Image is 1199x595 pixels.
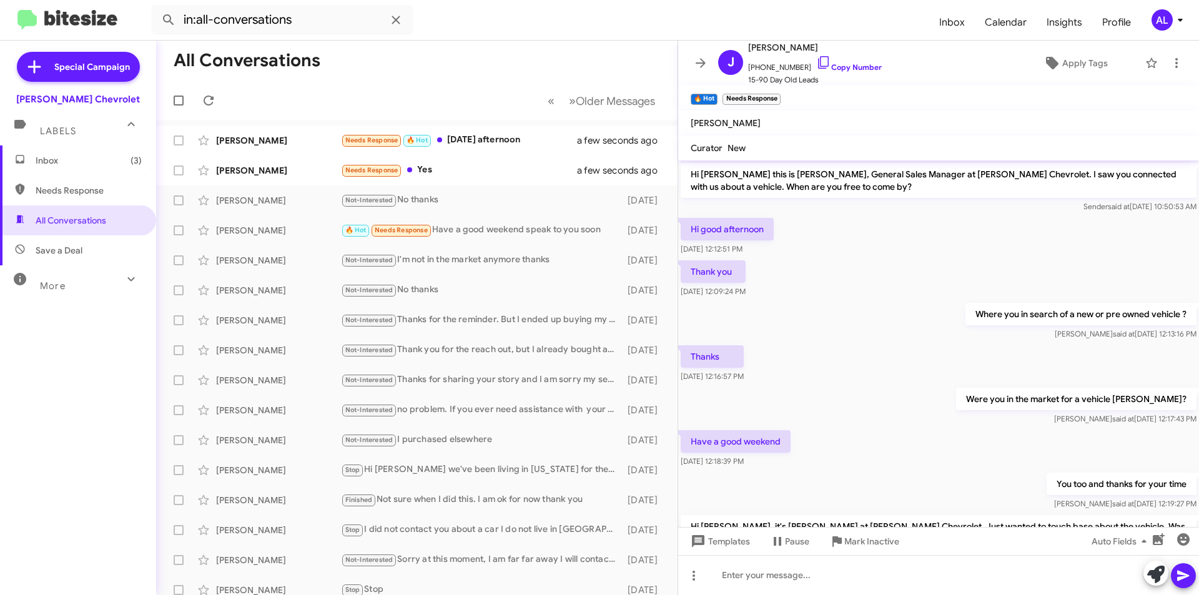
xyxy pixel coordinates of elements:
[621,254,668,267] div: [DATE]
[407,136,428,144] span: 🔥 Hot
[681,163,1197,198] p: Hi [PERSON_NAME] this is [PERSON_NAME], General Sales Manager at [PERSON_NAME] Chevrolet. I saw y...
[975,4,1037,41] a: Calendar
[681,287,746,296] span: [DATE] 12:09:24 PM
[345,316,393,324] span: Not-Interested
[216,494,341,506] div: [PERSON_NAME]
[216,524,341,536] div: [PERSON_NAME]
[621,524,668,536] div: [DATE]
[345,286,393,294] span: Not-Interested
[1083,202,1197,211] span: Sender [DATE] 10:50:53 AM
[681,218,774,240] p: Hi good afternoon
[621,494,668,506] div: [DATE]
[1092,530,1152,553] span: Auto Fields
[819,530,909,553] button: Mark Inactive
[151,5,413,35] input: Search
[621,404,668,416] div: [DATE]
[728,142,746,154] span: New
[345,406,393,414] span: Not-Interested
[216,344,341,357] div: [PERSON_NAME]
[216,554,341,566] div: [PERSON_NAME]
[345,166,398,174] span: Needs Response
[569,93,576,109] span: »
[785,530,809,553] span: Pause
[345,226,367,234] span: 🔥 Hot
[541,88,663,114] nav: Page navigation example
[341,463,621,477] div: Hi [PERSON_NAME] we've been living in [US_STATE] for the last year so you can remove me from the ...
[345,436,393,444] span: Not-Interested
[16,93,140,106] div: [PERSON_NAME] Chevrolet
[681,515,1197,550] p: Hi [PERSON_NAME], it's [PERSON_NAME] at [PERSON_NAME] Chevrolet. Just wanted to touch base about ...
[40,280,66,292] span: More
[576,94,655,108] span: Older Messages
[688,530,750,553] span: Templates
[345,136,398,144] span: Needs Response
[748,74,882,86] span: 15-90 Day Old Leads
[375,226,428,234] span: Needs Response
[341,163,593,177] div: Yes
[1082,530,1162,553] button: Auto Fields
[345,376,393,384] span: Not-Interested
[621,284,668,297] div: [DATE]
[844,530,899,553] span: Mark Inactive
[216,254,341,267] div: [PERSON_NAME]
[1062,52,1108,74] span: Apply Tags
[621,374,668,386] div: [DATE]
[345,496,373,504] span: Finished
[760,530,819,553] button: Pause
[681,244,743,253] span: [DATE] 12:12:51 PM
[36,214,106,227] span: All Conversations
[929,4,975,41] a: Inbox
[748,55,882,74] span: [PHONE_NUMBER]
[17,52,140,82] a: Special Campaign
[1092,4,1141,41] a: Profile
[748,40,882,55] span: [PERSON_NAME]
[341,523,621,537] div: I did not contact you about a car I do not live in [GEOGRAPHIC_DATA] anymore please stop texting ...
[681,371,744,381] span: [DATE] 12:16:57 PM
[345,256,393,264] span: Not-Interested
[345,526,360,534] span: Stop
[216,224,341,237] div: [PERSON_NAME]
[540,88,562,114] button: Previous
[216,194,341,207] div: [PERSON_NAME]
[621,224,668,237] div: [DATE]
[341,253,621,267] div: I'm not in the market anymore thanks
[216,134,341,147] div: [PERSON_NAME]
[681,345,744,368] p: Thanks
[691,142,723,154] span: Curator
[548,93,555,109] span: «
[621,314,668,327] div: [DATE]
[341,193,621,207] div: No thanks
[723,94,780,105] small: Needs Response
[216,434,341,446] div: [PERSON_NAME]
[1037,4,1092,41] a: Insights
[678,530,760,553] button: Templates
[691,117,761,129] span: [PERSON_NAME]
[345,556,393,564] span: Not-Interested
[1141,9,1185,31] button: AL
[345,586,360,594] span: Stop
[345,196,393,204] span: Not-Interested
[1108,202,1130,211] span: said at
[40,125,76,137] span: Labels
[621,344,668,357] div: [DATE]
[36,154,142,167] span: Inbox
[131,154,142,167] span: (3)
[728,52,734,72] span: J
[345,346,393,354] span: Not-Interested
[216,404,341,416] div: [PERSON_NAME]
[341,223,621,237] div: Have a good weekend speak to you soon
[1152,9,1173,31] div: AL
[54,61,130,73] span: Special Campaign
[956,388,1197,410] p: Were you in the market for a vehicle [PERSON_NAME]?
[1054,499,1197,508] span: [PERSON_NAME] [DATE] 12:19:27 PM
[681,430,791,453] p: Have a good weekend
[965,303,1197,325] p: Where you in search of a new or pre owned vehicle ?
[341,403,621,417] div: no problem. If you ever need assistance with your next purchase just feel free to text, call or e...
[561,88,663,114] button: Next
[216,314,341,327] div: [PERSON_NAME]
[345,466,360,474] span: Stop
[1054,414,1197,423] span: [PERSON_NAME] [DATE] 12:17:43 PM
